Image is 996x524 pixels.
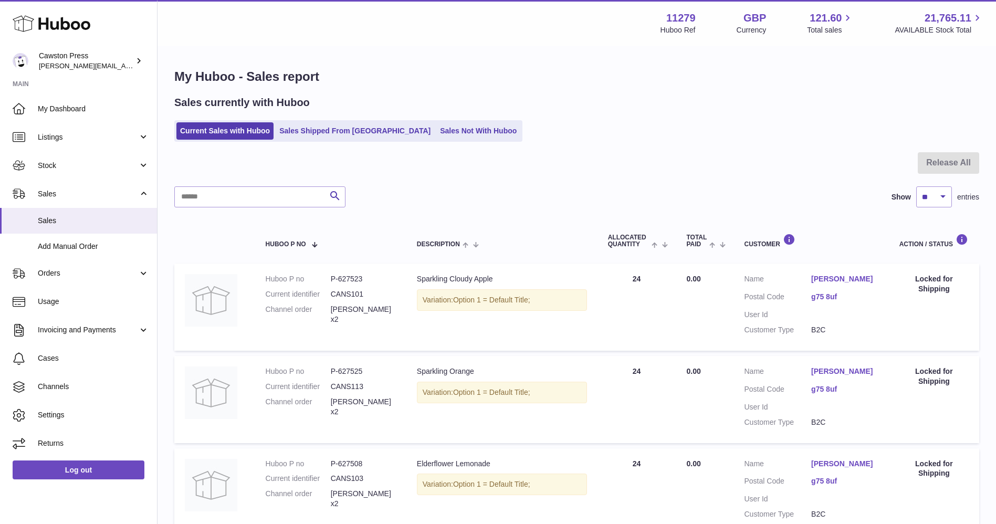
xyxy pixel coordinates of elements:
[597,264,676,351] td: 24
[266,274,331,284] dt: Huboo P no
[453,480,530,488] span: Option 1 = Default Title;
[744,274,811,287] dt: Name
[266,397,331,417] dt: Channel order
[185,459,237,511] img: no-photo.jpg
[737,25,767,35] div: Currency
[38,382,149,392] span: Channels
[331,382,396,392] dd: CANS113
[811,274,878,284] a: [PERSON_NAME]
[686,275,700,283] span: 0.00
[38,325,138,335] span: Invoicing and Payments
[185,366,237,419] img: no-photo.jpg
[266,289,331,299] dt: Current identifier
[811,476,878,486] a: g75 8uf
[899,274,969,294] div: Locked for Shipping
[174,68,979,85] h1: My Huboo - Sales report
[807,11,854,35] a: 121.60 Total sales
[744,509,811,519] dt: Customer Type
[892,192,911,202] label: Show
[39,61,267,70] span: [PERSON_NAME][EMAIL_ADDRESS][PERSON_NAME][DOMAIN_NAME]
[811,417,878,427] dd: B2C
[925,11,971,25] span: 21,765.11
[744,459,811,471] dt: Name
[38,410,149,420] span: Settings
[13,53,28,69] img: thomas.carson@cawstonpress.com
[686,459,700,468] span: 0.00
[39,51,133,71] div: Cawston Press
[744,384,811,397] dt: Postal Code
[417,274,587,284] div: Sparkling Cloudy Apple
[660,25,696,35] div: Huboo Ref
[38,104,149,114] span: My Dashboard
[276,122,434,140] a: Sales Shipped From [GEOGRAPHIC_DATA]
[331,366,396,376] dd: P-627525
[957,192,979,202] span: entries
[185,274,237,327] img: no-photo.jpg
[417,382,587,403] div: Variation:
[266,382,331,392] dt: Current identifier
[811,384,878,394] a: g75 8uf
[811,325,878,335] dd: B2C
[744,366,811,379] dt: Name
[266,474,331,484] dt: Current identifier
[38,242,149,251] span: Add Manual Order
[331,397,396,417] dd: [PERSON_NAME] x2
[811,366,878,376] a: [PERSON_NAME]
[417,241,460,248] span: Description
[38,132,138,142] span: Listings
[38,189,138,199] span: Sales
[417,459,587,469] div: Elderflower Lemonade
[266,305,331,324] dt: Channel order
[608,234,649,248] span: ALLOCATED Quantity
[38,161,138,171] span: Stock
[38,353,149,363] span: Cases
[331,459,396,469] dd: P-627508
[453,296,530,304] span: Option 1 = Default Title;
[417,474,587,495] div: Variation:
[744,325,811,335] dt: Customer Type
[13,460,144,479] a: Log out
[38,216,149,226] span: Sales
[744,310,811,320] dt: User Id
[331,305,396,324] dd: [PERSON_NAME] x2
[597,356,676,443] td: 24
[895,11,983,35] a: 21,765.11 AVAILABLE Stock Total
[266,489,331,509] dt: Channel order
[176,122,274,140] a: Current Sales with Huboo
[417,289,587,311] div: Variation:
[266,366,331,376] dt: Huboo P no
[744,417,811,427] dt: Customer Type
[744,234,878,248] div: Customer
[174,96,310,110] h2: Sales currently with Huboo
[38,438,149,448] span: Returns
[266,459,331,469] dt: Huboo P no
[38,268,138,278] span: Orders
[686,234,707,248] span: Total paid
[744,476,811,489] dt: Postal Code
[331,474,396,484] dd: CANS103
[331,489,396,509] dd: [PERSON_NAME] x2
[436,122,520,140] a: Sales Not With Huboo
[811,459,878,469] a: [PERSON_NAME]
[417,366,587,376] div: Sparkling Orange
[895,25,983,35] span: AVAILABLE Stock Total
[744,494,811,504] dt: User Id
[266,241,306,248] span: Huboo P no
[686,367,700,375] span: 0.00
[743,11,766,25] strong: GBP
[331,289,396,299] dd: CANS101
[744,292,811,305] dt: Postal Code
[899,366,969,386] div: Locked for Shipping
[811,509,878,519] dd: B2C
[453,388,530,396] span: Option 1 = Default Title;
[744,402,811,412] dt: User Id
[810,11,842,25] span: 121.60
[331,274,396,284] dd: P-627523
[807,25,854,35] span: Total sales
[899,234,969,248] div: Action / Status
[811,292,878,302] a: g75 8uf
[666,11,696,25] strong: 11279
[38,297,149,307] span: Usage
[899,459,969,479] div: Locked for Shipping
